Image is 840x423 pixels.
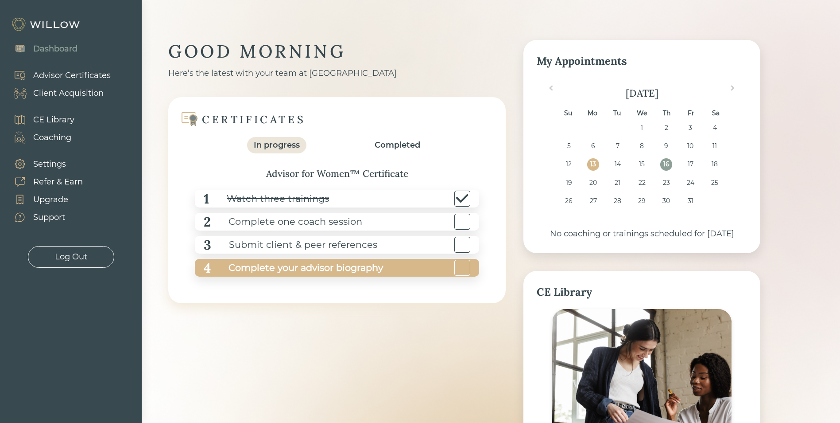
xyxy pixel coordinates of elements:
div: Choose Wednesday, October 15th, 2025 [636,158,648,170]
div: Settings [33,158,66,170]
div: Sa [710,107,722,119]
div: Choose Tuesday, October 14th, 2025 [612,158,623,170]
div: Advisor Certificates [33,70,111,82]
a: Coaching [4,129,74,146]
div: 1 [204,189,209,209]
div: Choose Sunday, October 5th, 2025 [563,140,575,152]
div: CERTIFICATES [202,113,306,126]
div: Choose Sunday, October 19th, 2025 [563,177,575,189]
div: Choose Thursday, October 9th, 2025 [660,140,672,152]
div: Here’s the latest with your team at [GEOGRAPHIC_DATA] [168,67,506,79]
a: Client Acquisition [4,84,111,102]
div: Complete one coach session [211,212,362,232]
div: In progress [254,139,300,151]
div: Refer & Earn [33,176,83,188]
div: Mo [587,107,599,119]
div: Choose Saturday, October 11th, 2025 [709,140,721,152]
div: Log Out [55,251,87,263]
div: Th [661,107,673,119]
div: Fr [685,107,697,119]
div: 2 [204,212,211,232]
div: Submit client & peer references [211,235,377,255]
div: Choose Monday, October 27th, 2025 [587,195,599,207]
div: Choose Monday, October 20th, 2025 [587,177,599,189]
div: CE Library [33,114,74,126]
a: Upgrade [4,191,83,208]
div: Completed [375,139,420,151]
button: Next Month [727,83,741,98]
div: Choose Friday, October 3rd, 2025 [685,122,697,134]
button: Previous Month [543,83,557,98]
div: Choose Wednesday, October 22nd, 2025 [636,177,648,189]
div: Choose Wednesday, October 8th, 2025 [636,140,648,152]
div: Su [562,107,574,119]
div: Choose Thursday, October 2nd, 2025 [660,122,672,134]
img: Willow [11,17,82,31]
div: Client Acquisition [33,87,104,99]
div: Choose Sunday, October 12th, 2025 [563,158,575,170]
div: Choose Friday, October 17th, 2025 [685,158,697,170]
div: Tu [611,107,623,119]
div: Choose Wednesday, October 29th, 2025 [636,195,648,207]
div: 4 [204,258,211,278]
div: Watch three trainings [209,189,329,209]
div: Choose Thursday, October 23rd, 2025 [660,177,672,189]
div: Advisor for Women™ Certificate [186,167,488,181]
div: Choose Saturday, October 25th, 2025 [709,177,721,189]
div: Upgrade [33,194,68,206]
div: We [636,107,648,119]
div: Dashboard [33,43,77,55]
a: Dashboard [4,40,77,58]
div: Choose Friday, October 10th, 2025 [685,140,697,152]
div: Choose Tuesday, October 7th, 2025 [612,140,623,152]
div: CE Library [537,284,747,300]
div: Choose Tuesday, October 28th, 2025 [612,195,623,207]
div: [DATE] [537,86,747,101]
a: Settings [4,155,83,173]
div: Support [33,211,65,223]
div: Choose Friday, October 24th, 2025 [685,177,697,189]
a: Advisor Certificates [4,67,111,84]
div: Choose Wednesday, October 1st, 2025 [636,122,648,134]
div: month 2025-10 [540,122,744,213]
div: Choose Sunday, October 26th, 2025 [563,195,575,207]
div: Choose Monday, October 6th, 2025 [587,140,599,152]
div: GOOD MORNING [168,40,506,63]
div: Complete your advisor biography [211,258,383,278]
div: Choose Saturday, October 18th, 2025 [709,158,721,170]
a: Refer & Earn [4,173,83,191]
div: Choose Saturday, October 4th, 2025 [709,122,721,134]
div: Choose Friday, October 31st, 2025 [685,195,697,207]
div: My Appointments [537,53,747,69]
div: Choose Tuesday, October 21st, 2025 [612,177,623,189]
div: 3 [204,235,211,255]
div: Coaching [33,132,71,144]
div: Choose Monday, October 13th, 2025 [587,158,599,170]
div: No coaching or trainings scheduled for [DATE] [537,228,747,240]
div: Choose Thursday, October 30th, 2025 [660,195,672,207]
a: CE Library [4,111,74,129]
div: Choose Thursday, October 16th, 2025 [660,158,672,170]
